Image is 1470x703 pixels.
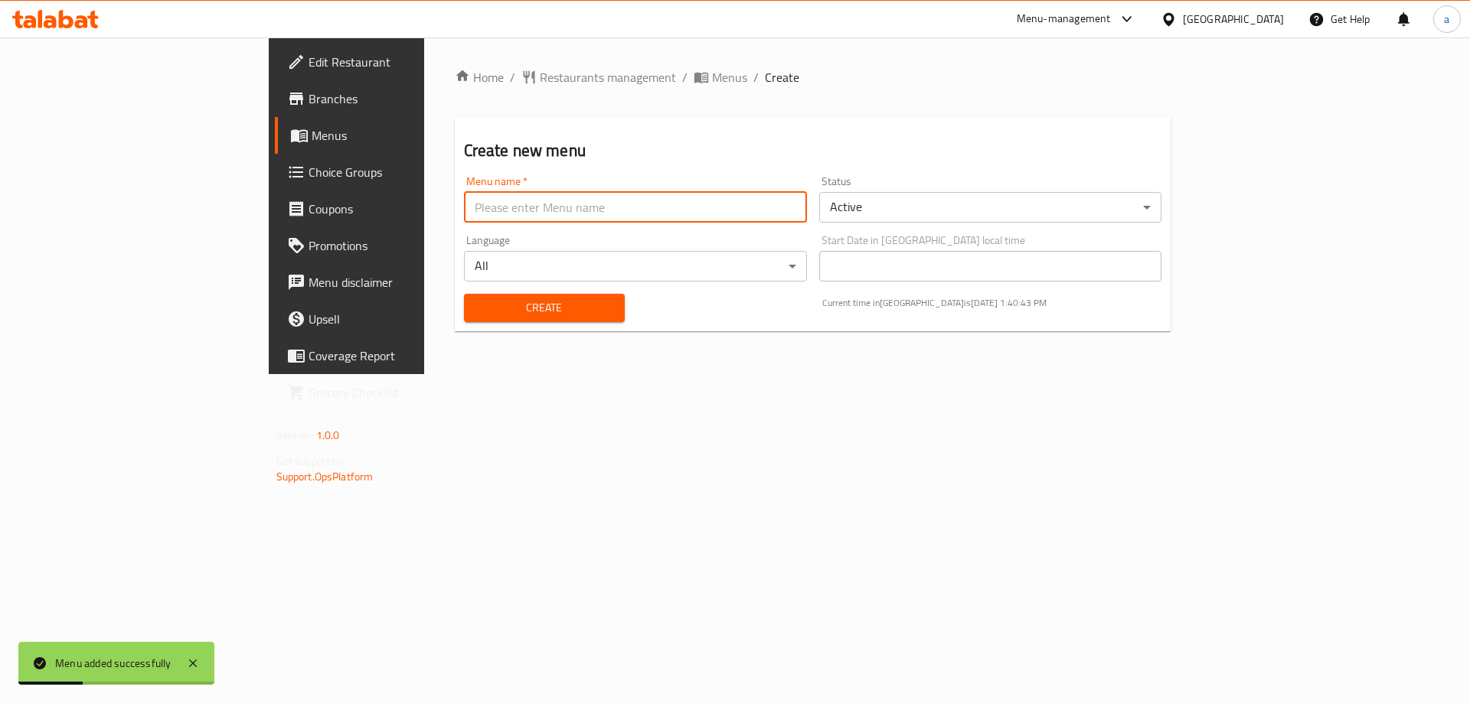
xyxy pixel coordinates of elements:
[275,374,514,411] a: Grocery Checklist
[464,139,1162,162] h2: Create new menu
[55,655,171,672] div: Menu added successfully
[275,117,514,154] a: Menus
[309,90,502,108] span: Branches
[276,451,347,471] span: Get support on:
[464,192,807,223] input: Please enter Menu name
[275,190,514,227] a: Coupons
[312,126,502,145] span: Menus
[276,425,314,445] span: Version:
[309,347,502,365] span: Coverage Report
[1017,10,1111,28] div: Menu-management
[1444,11,1449,28] span: a
[309,383,502,402] span: Grocery Checklist
[275,301,514,337] a: Upsell
[309,163,502,181] span: Choice Groups
[682,68,688,86] li: /
[822,296,1162,310] p: Current time in [GEOGRAPHIC_DATA] is [DATE] 1:40:43 PM
[819,192,1162,223] div: Active
[476,298,612,317] span: Create
[316,425,340,445] span: 1.0.0
[275,44,514,80] a: Edit Restaurant
[275,227,514,264] a: Promotions
[309,53,502,71] span: Edit Restaurant
[765,68,799,86] span: Create
[309,273,502,291] span: Menu disclaimer
[275,264,514,301] a: Menu disclaimer
[1183,11,1284,28] div: [GEOGRAPHIC_DATA]
[540,68,676,86] span: Restaurants management
[275,337,514,374] a: Coverage Report
[464,294,625,322] button: Create
[309,236,502,255] span: Promotions
[464,251,807,282] div: All
[455,68,1171,86] nav: breadcrumb
[309,200,502,218] span: Coupons
[275,154,514,190] a: Choice Groups
[275,80,514,117] a: Branches
[694,68,747,86] a: Menus
[276,467,374,487] a: Support.OpsPlatform
[309,310,502,328] span: Upsell
[521,68,676,86] a: Restaurants management
[712,68,747,86] span: Menus
[753,68,759,86] li: /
